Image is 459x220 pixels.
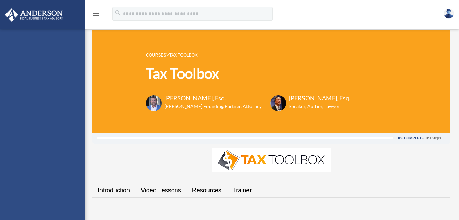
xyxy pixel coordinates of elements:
i: menu [92,10,100,18]
h6: Speaker, Author, Lawyer [289,103,342,110]
h3: [PERSON_NAME], Esq. [164,94,262,102]
img: Scott-Estill-Headshot.png [270,95,286,111]
a: Tax Toolbox [169,53,198,58]
a: COURSES [146,53,166,58]
a: Video Lessons [135,181,187,200]
h6: [PERSON_NAME] Founding Partner, Attorney [164,103,262,110]
a: Trainer [227,181,257,200]
img: Anderson Advisors Platinum Portal [3,8,65,22]
h3: [PERSON_NAME], Esq. [289,94,350,102]
div: 0/0 Steps [426,136,441,140]
div: 0% Complete [398,136,424,140]
img: User Pic [444,9,454,19]
h1: Tax Toolbox [146,63,350,84]
a: menu [92,12,100,18]
a: Resources [187,181,227,200]
img: Toby-circle-head.png [146,95,162,111]
i: search [114,9,122,17]
p: > [146,51,350,59]
a: Introduction [92,181,135,200]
